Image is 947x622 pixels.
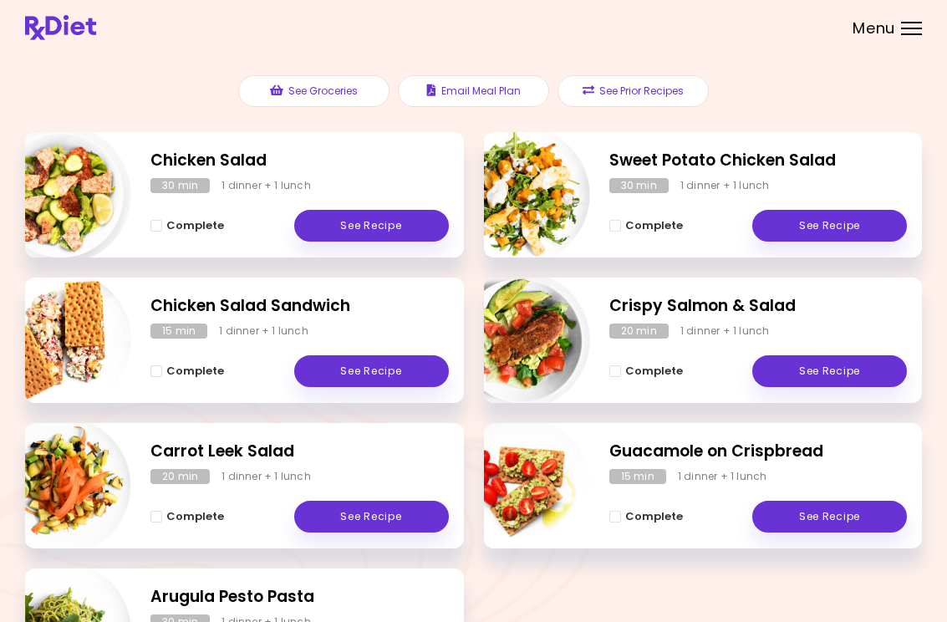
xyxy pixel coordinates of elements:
[625,219,683,232] span: Complete
[625,365,683,378] span: Complete
[150,507,224,527] button: Complete - Carrot Leek Salad
[166,219,224,232] span: Complete
[166,510,224,523] span: Complete
[294,355,449,387] a: See Recipe - Chicken Salad Sandwich
[398,75,549,107] button: Email Meal Plan
[150,440,449,464] h2: Carrot Leek Salad
[150,324,207,339] div: 15 min
[150,361,224,381] button: Complete - Chicken Salad Sandwich
[752,355,907,387] a: See Recipe - Crispy Salmon & Salad
[219,324,308,339] div: 1 dinner + 1 lunch
[294,501,449,533] a: See Recipe - Carrot Leek Salad
[150,585,449,609] h2: Arugula Pesto Pasta
[451,125,590,264] img: Info - Sweet Potato Chicken Salad
[752,501,907,533] a: See Recipe - Guacamole on Crispbread
[625,510,683,523] span: Complete
[609,324,669,339] div: 20 min
[680,324,770,339] div: 1 dinner + 1 lunch
[678,469,767,484] div: 1 dinner + 1 lunch
[609,469,666,484] div: 15 min
[25,15,96,40] img: RxDiet
[609,216,683,236] button: Complete - Sweet Potato Chicken Salad
[166,365,224,378] span: Complete
[752,210,907,242] a: See Recipe - Sweet Potato Chicken Salad
[609,507,683,527] button: Complete - Guacamole on Crispbread
[238,75,389,107] button: See Groceries
[609,294,908,319] h2: Crispy Salmon & Salad
[609,440,908,464] h2: Guacamole on Crispbread
[609,149,908,173] h2: Sweet Potato Chicken Salad
[150,149,449,173] h2: Chicken Salad
[451,416,590,555] img: Info - Guacamole on Crispbread
[558,75,709,107] button: See Prior Recipes
[150,216,224,236] button: Complete - Chicken Salad
[680,178,770,193] div: 1 dinner + 1 lunch
[150,294,449,319] h2: Chicken Salad Sandwich
[609,178,669,193] div: 30 min
[221,469,311,484] div: 1 dinner + 1 lunch
[609,361,683,381] button: Complete - Crispy Salmon & Salad
[221,178,311,193] div: 1 dinner + 1 lunch
[150,469,210,484] div: 20 min
[294,210,449,242] a: See Recipe - Chicken Salad
[451,271,590,410] img: Info - Crispy Salmon & Salad
[150,178,210,193] div: 30 min
[853,21,895,36] span: Menu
